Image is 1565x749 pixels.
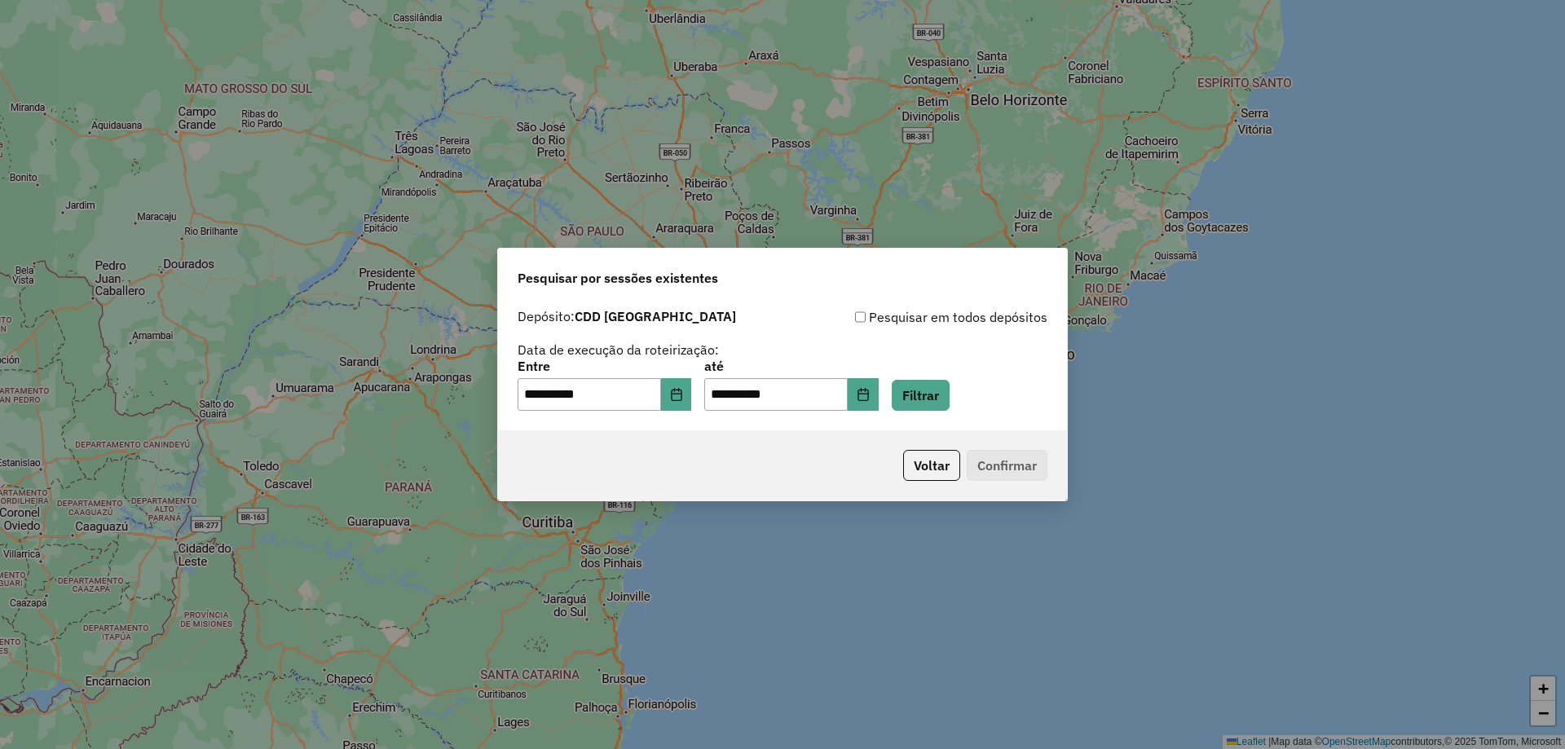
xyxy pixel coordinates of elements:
[518,306,736,326] label: Depósito:
[903,450,960,481] button: Voltar
[518,356,691,376] label: Entre
[518,340,719,359] label: Data de execução da roteirização:
[661,378,692,411] button: Choose Date
[704,356,878,376] label: até
[575,308,736,324] strong: CDD [GEOGRAPHIC_DATA]
[892,380,950,411] button: Filtrar
[782,307,1047,327] div: Pesquisar em todos depósitos
[848,378,879,411] button: Choose Date
[518,268,718,288] span: Pesquisar por sessões existentes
